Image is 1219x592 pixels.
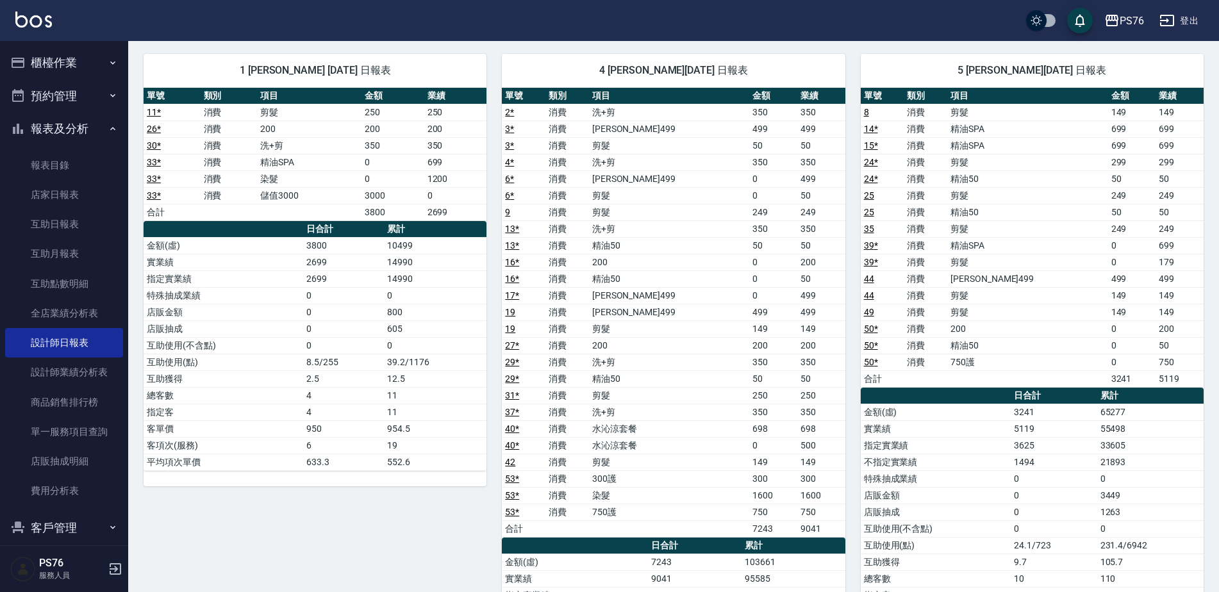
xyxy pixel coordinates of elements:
td: 消費 [545,120,589,137]
td: 954.5 [384,420,486,437]
td: 11 [384,387,486,404]
td: 149 [749,320,797,337]
td: 消費 [545,254,589,270]
td: 總客數 [144,387,303,404]
td: 消費 [201,170,258,187]
td: 消費 [545,337,589,354]
td: 499 [749,120,797,137]
td: 249 [1156,220,1204,237]
td: 2.5 [303,370,384,387]
td: 消費 [545,170,589,187]
td: 33605 [1097,437,1204,454]
span: 5 [PERSON_NAME][DATE] 日報表 [876,64,1188,77]
td: [PERSON_NAME]499 [589,304,749,320]
a: 全店業績分析表 [5,299,123,328]
a: 互助日報表 [5,210,123,239]
th: 金額 [749,88,797,104]
td: 精油50 [589,237,749,254]
a: 9 [505,207,510,217]
button: 預約管理 [5,79,123,113]
td: 200 [589,254,749,270]
td: 消費 [904,204,947,220]
td: 合計 [144,204,201,220]
td: 消費 [904,137,947,154]
a: 8 [864,107,869,117]
td: 350 [749,104,797,120]
table: a dense table [861,88,1204,388]
button: PS76 [1099,8,1149,34]
td: [PERSON_NAME]499 [589,170,749,187]
td: 250 [361,104,424,120]
td: 精油SPA [947,137,1107,154]
td: 特殊抽成業績 [144,287,303,304]
td: 消費 [904,154,947,170]
td: [PERSON_NAME]499 [947,270,1107,287]
td: 3800 [361,204,424,220]
td: 客單價 [144,420,303,437]
td: 149 [1156,304,1204,320]
td: 消費 [904,287,947,304]
td: 消費 [201,154,258,170]
td: 350 [797,354,845,370]
td: 0 [361,154,424,170]
td: 699 [1156,137,1204,154]
a: 互助月報表 [5,239,123,268]
a: 店家日報表 [5,180,123,210]
td: 精油50 [947,170,1107,187]
td: 消費 [545,404,589,420]
td: 50 [797,187,845,204]
td: 499 [749,304,797,320]
td: 剪髮 [947,187,1107,204]
td: 149 [797,320,845,337]
td: 消費 [545,370,589,387]
div: PS76 [1120,13,1144,29]
td: 299 [1108,154,1156,170]
td: 3000 [361,187,424,204]
td: 互助獲得 [144,370,303,387]
td: 0 [749,270,797,287]
td: 0 [303,304,384,320]
td: 0 [424,187,487,204]
button: 客戶管理 [5,511,123,545]
td: 消費 [545,270,589,287]
td: 消費 [904,354,947,370]
td: 洗+剪 [589,354,749,370]
a: 49 [864,307,874,317]
td: 350 [797,404,845,420]
td: 互助使用(點) [144,354,303,370]
td: 消費 [545,137,589,154]
td: 50 [797,270,845,287]
td: 50 [1108,170,1156,187]
td: 149 [1156,104,1204,120]
td: 800 [384,304,486,320]
td: 149 [1108,104,1156,120]
td: 水沁涼套餐 [589,437,749,454]
td: 200 [797,337,845,354]
th: 項目 [589,88,749,104]
td: 499 [1108,270,1156,287]
td: 不指定實業績 [861,454,1011,470]
td: 350 [749,154,797,170]
th: 日合計 [303,221,384,238]
td: 0 [1108,254,1156,270]
td: 149 [1156,287,1204,304]
td: 250 [797,387,845,404]
td: 499 [797,287,845,304]
td: 200 [589,337,749,354]
table: a dense table [144,88,486,221]
a: 42 [505,457,515,467]
td: 249 [1156,187,1204,204]
td: 精油50 [947,337,1107,354]
td: 0 [303,287,384,304]
td: 剪髮 [947,287,1107,304]
td: 6 [303,437,384,454]
td: 4 [303,404,384,420]
a: 商品銷售排行榜 [5,388,123,417]
td: 消費 [904,270,947,287]
td: 剪髮 [589,454,749,470]
th: 單號 [144,88,201,104]
td: 指定客 [144,404,303,420]
td: 200 [797,254,845,270]
td: 499 [797,304,845,320]
th: 日合計 [1011,388,1097,404]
